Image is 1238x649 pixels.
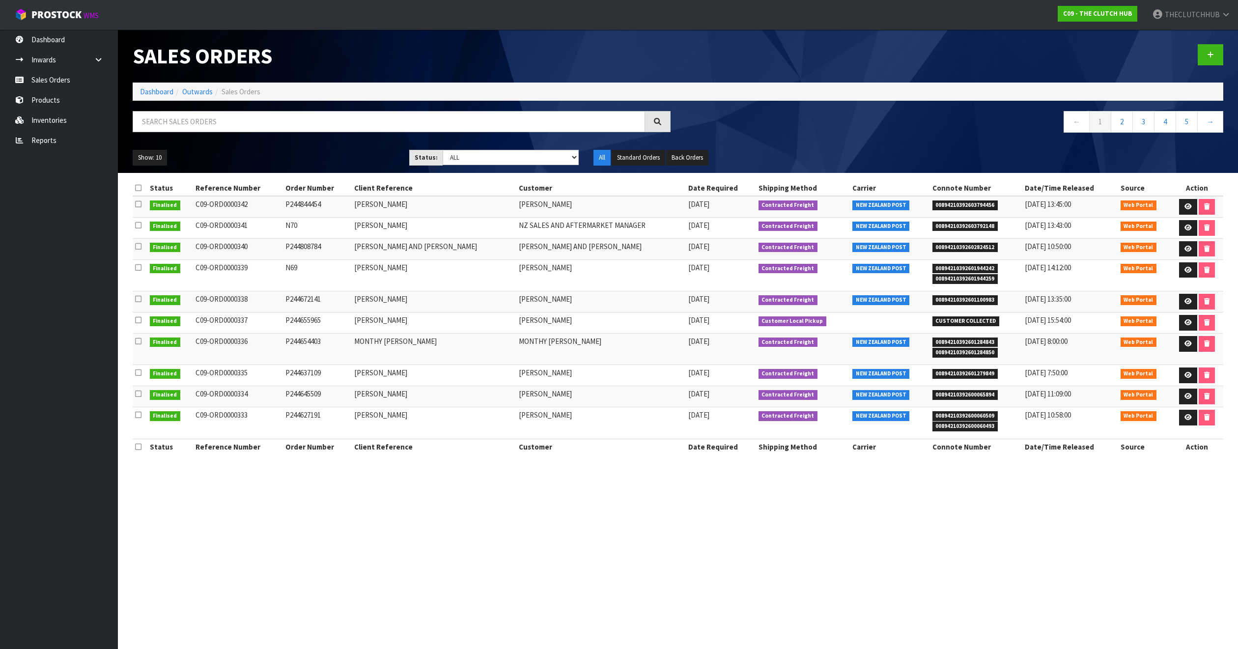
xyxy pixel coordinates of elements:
th: Customer [516,439,686,454]
th: Date Required [686,180,756,196]
span: [DATE] 10:58:00 [1025,410,1071,420]
span: [DATE] [688,389,709,398]
span: NEW ZEALAND POST [852,295,910,305]
span: 00894210392600065894 [932,390,998,400]
span: Finalised [150,264,181,274]
span: CUSTOMER COLLECTED [932,316,1000,326]
th: Status [147,439,193,454]
td: [PERSON_NAME] [516,291,686,312]
span: Finalised [150,338,181,347]
span: [DATE] 11:09:00 [1025,389,1071,398]
button: All [593,150,611,166]
th: Source [1118,439,1171,454]
button: Standard Orders [612,150,665,166]
strong: Status: [415,153,438,162]
span: 00894210392603792148 [932,222,998,231]
span: 00894210392601279849 [932,369,998,379]
span: Web Portal [1121,264,1157,274]
td: [PERSON_NAME] [352,196,516,217]
span: 00894210392600060493 [932,422,998,431]
th: Shipping Method [756,180,850,196]
td: P244672141 [283,291,352,312]
td: N70 [283,218,352,239]
span: Contracted Freight [759,200,818,210]
td: [PERSON_NAME] [516,365,686,386]
span: ProStock [31,8,82,21]
td: C09-ORD0000334 [193,386,283,407]
span: [DATE] 13:45:00 [1025,199,1071,209]
a: 5 [1176,111,1198,132]
td: C09-ORD0000342 [193,196,283,217]
span: [DATE] 7:50:00 [1025,368,1068,377]
span: [DATE] [688,263,709,272]
span: [DATE] 10:50:00 [1025,242,1071,251]
th: Shipping Method [756,439,850,454]
span: 00894210392600060509 [932,411,998,421]
span: 00894210392601944242 [932,264,998,274]
td: C09-ORD0000337 [193,312,283,334]
td: P244645509 [283,386,352,407]
td: P244627191 [283,407,352,439]
th: Client Reference [352,439,516,454]
span: Contracted Freight [759,390,818,400]
td: C09-ORD0000340 [193,238,283,259]
th: Source [1118,180,1171,196]
th: Reference Number [193,180,283,196]
span: 00894210392603794456 [932,200,998,210]
td: [PERSON_NAME] [352,259,516,291]
span: [DATE] [688,294,709,304]
span: Contracted Freight [759,411,818,421]
a: 2 [1111,111,1133,132]
span: [DATE] 13:43:00 [1025,221,1071,230]
th: Reference Number [193,439,283,454]
button: Back Orders [666,150,708,166]
small: WMS [84,11,99,20]
td: [PERSON_NAME] AND [PERSON_NAME] [516,238,686,259]
span: NEW ZEALAND POST [852,411,910,421]
td: P244808784 [283,238,352,259]
th: Connote Number [930,439,1023,454]
input: Search sales orders [133,111,645,132]
img: cube-alt.png [15,8,27,21]
td: C09-ORD0000338 [193,291,283,312]
td: C09-ORD0000336 [193,334,283,365]
span: [DATE] 14:12:00 [1025,263,1071,272]
th: Order Number [283,180,352,196]
td: [PERSON_NAME] [352,407,516,439]
span: NEW ZEALAND POST [852,369,910,379]
span: Finalised [150,295,181,305]
td: MONTHY [PERSON_NAME] [516,334,686,365]
td: [PERSON_NAME] [352,365,516,386]
span: Finalised [150,411,181,421]
strong: C09 - THE CLUTCH HUB [1063,9,1132,18]
td: C09-ORD0000339 [193,259,283,291]
a: Dashboard [140,87,173,96]
span: Web Portal [1121,390,1157,400]
span: Sales Orders [222,87,260,96]
th: Order Number [283,439,352,454]
span: 00894210392601944259 [932,274,998,284]
td: [PERSON_NAME] [352,218,516,239]
span: THECLUTCHHUB [1165,10,1220,19]
span: Web Portal [1121,200,1157,210]
a: 1 [1089,111,1111,132]
span: NEW ZEALAND POST [852,222,910,231]
a: 3 [1132,111,1154,132]
th: Carrier [850,180,930,196]
h1: Sales Orders [133,44,671,68]
span: Contracted Freight [759,369,818,379]
td: [PERSON_NAME] [516,196,686,217]
span: Contracted Freight [759,243,818,253]
span: NEW ZEALAND POST [852,390,910,400]
span: Contracted Freight [759,222,818,231]
a: Outwards [182,87,213,96]
span: [DATE] [688,315,709,325]
td: [PERSON_NAME] AND [PERSON_NAME] [352,238,516,259]
span: Contracted Freight [759,338,818,347]
td: [PERSON_NAME] [516,386,686,407]
span: [DATE] [688,368,709,377]
a: → [1197,111,1223,132]
td: C09-ORD0000335 [193,365,283,386]
span: [DATE] [688,221,709,230]
span: NEW ZEALAND POST [852,200,910,210]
